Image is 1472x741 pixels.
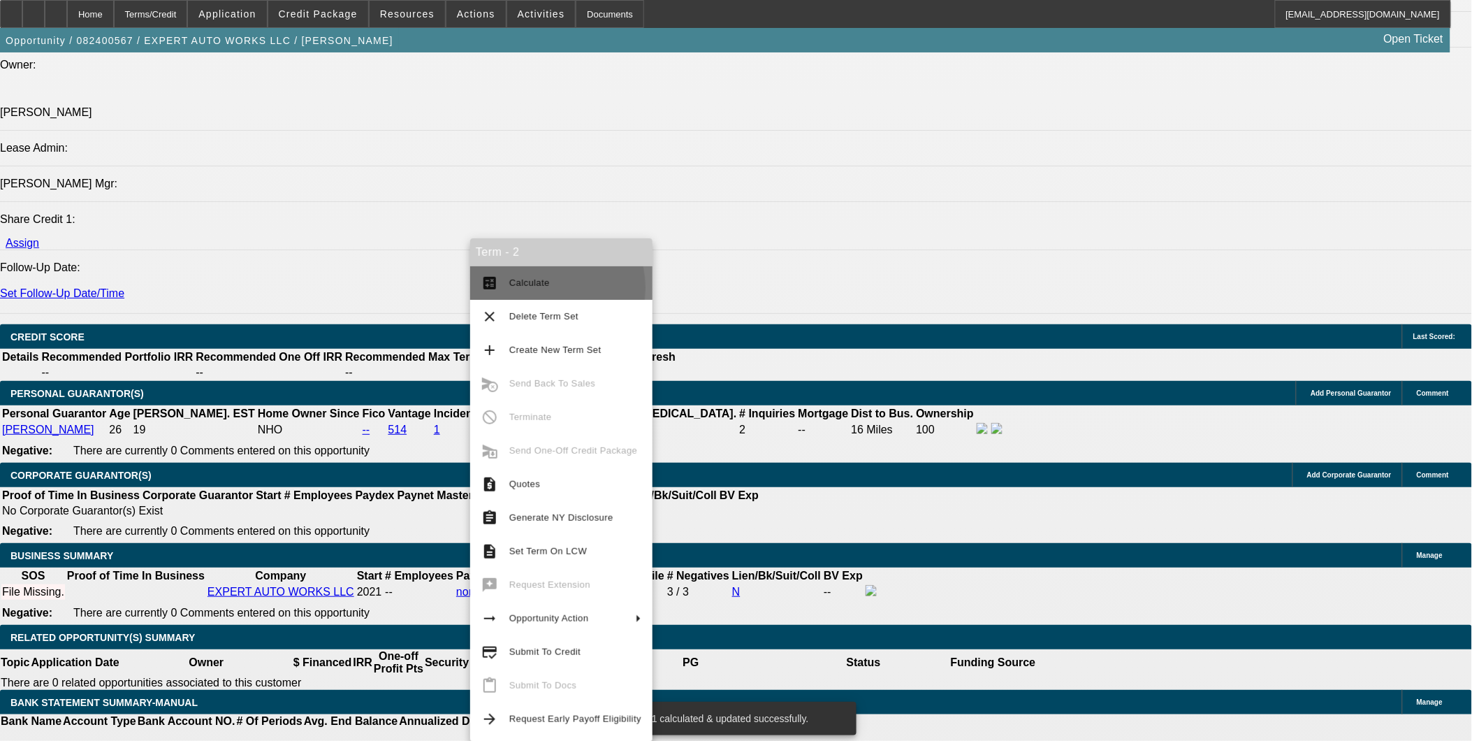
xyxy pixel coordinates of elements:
span: Opportunity Action [509,613,589,624]
th: SOS [1,569,65,583]
b: Negative: [2,445,52,456]
span: Quotes [509,479,540,489]
span: BUSINESS SUMMARY [10,550,113,561]
b: # Inquiries [739,408,795,419]
th: PG [604,649,777,676]
span: Delete Term Set [509,311,578,322]
th: # Of Periods [236,714,303,728]
b: Paydex [456,570,495,582]
b: Ownership [916,408,974,419]
mat-icon: calculate [481,275,498,292]
button: Activities [507,1,576,27]
th: Bank Account NO. [137,714,236,728]
img: facebook-icon.png [977,423,988,434]
b: Age [109,408,130,419]
td: -- [823,584,863,600]
td: -- [344,366,481,380]
th: Security Deposit [424,649,513,676]
th: Account Type [62,714,137,728]
mat-icon: credit_score [481,644,498,661]
span: Request Early Payoff Eligibility [509,714,641,724]
a: Open Ticket [1378,27,1449,51]
span: Credit Package [279,8,358,20]
span: Add Corporate Guarantor [1307,471,1392,479]
span: Activities [518,8,565,20]
span: Manage [1417,698,1443,706]
b: Corporate Guarantor [143,489,253,501]
th: Proof of Time In Business [66,569,205,583]
span: RELATED OPPORTUNITY(S) SUMMARY [10,632,195,643]
a: [PERSON_NAME] [2,424,94,436]
b: Lien/Bk/Suit/Coll [628,489,717,501]
a: N [732,586,741,598]
span: There are currently 0 Comments entered on this opportunity [73,525,370,537]
td: 16 Miles [851,422,914,438]
b: [PERSON_NAME]. EST [133,408,255,419]
mat-icon: description [481,543,498,560]
span: CORPORATE GUARANTOR(S) [10,470,152,481]
span: Manage [1417,552,1443,559]
span: Comment [1417,389,1449,397]
b: BV Exp [720,489,759,501]
mat-icon: arrow_right_alt [481,610,498,627]
th: Funding Source [950,649,1037,676]
span: Set Term On LCW [509,546,587,556]
th: Recommended Portfolio IRR [41,350,194,364]
b: Mortgage [799,408,849,419]
th: IRR [352,649,373,676]
b: # Employees [284,489,353,501]
span: Application [198,8,256,20]
th: Owner [120,649,293,676]
td: NHO [257,422,360,438]
td: 2 [738,422,796,438]
span: CREDIT SCORE [10,331,85,343]
span: BANK STATEMENT SUMMARY-MANUAL [10,697,198,708]
div: Term - 2 [470,238,653,266]
span: Submit To Credit [509,647,581,657]
img: linkedin-icon.png [991,423,1003,434]
th: Avg. End Balance [303,714,399,728]
b: # Negatives [667,570,729,582]
button: Application [188,1,266,27]
b: Lien/Bk/Suit/Coll [732,570,821,582]
div: 3 / 3 [667,586,729,598]
th: One-off Profit Pts [373,649,424,676]
b: Incidents [434,408,483,419]
td: -- [798,422,850,438]
span: Calculate [509,278,550,288]
a: -- [363,424,370,436]
img: facebook-icon.png [866,585,877,596]
th: $ Financed [293,649,353,676]
th: Refresh [634,350,677,364]
th: Annualized Deposits [398,714,509,728]
div: File Missing. [2,586,64,598]
mat-icon: request_quote [481,476,498,493]
b: Vantage [388,408,431,419]
a: EXPERT AUTO WORKS LLC [207,586,354,598]
td: 100 [915,422,975,438]
button: Credit Package [268,1,368,27]
th: Recommended One Off IRR [195,350,343,364]
th: Proof of Time In Business [1,489,140,503]
td: 26 [108,422,131,438]
b: Dist to Bus. [852,408,914,419]
b: Personal Guarantor [2,408,106,419]
button: Actions [446,1,506,27]
th: Application Date [30,649,119,676]
span: Comment [1417,471,1449,479]
span: -- [385,586,393,598]
span: Last Scored: [1413,333,1456,340]
div: Term 1 calculated & updated successfully. [616,702,851,735]
b: # Employees [385,570,453,582]
b: Paydex [356,489,395,501]
td: 2021 [356,584,383,600]
td: -- [195,366,343,380]
span: Create New Term Set [509,345,602,355]
button: Resources [370,1,445,27]
span: There are currently 0 Comments entered on this opportunity [73,607,370,619]
th: Status [778,649,950,676]
span: Add Personal Guarantor [1311,389,1392,397]
th: Details [1,350,39,364]
mat-icon: clear [481,308,498,325]
b: Start [357,570,382,582]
